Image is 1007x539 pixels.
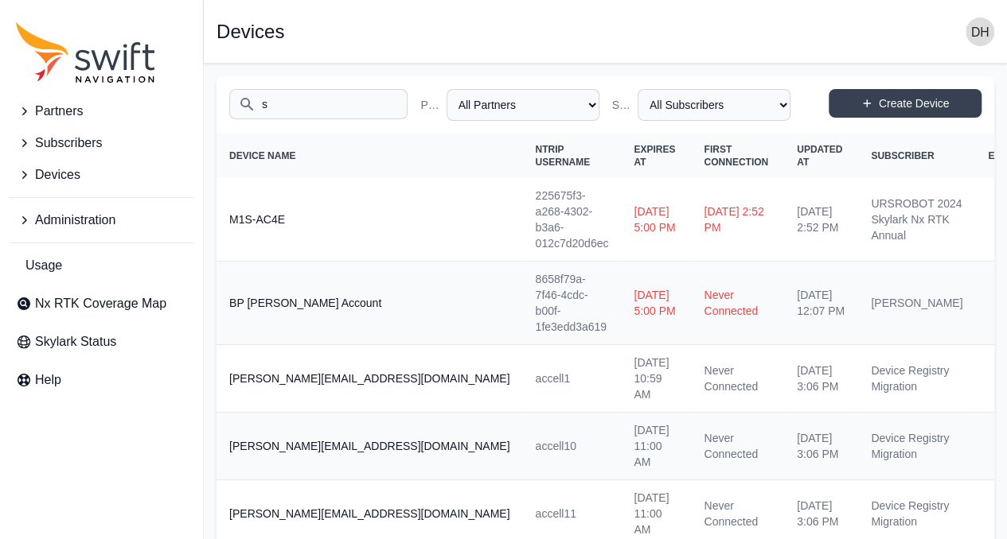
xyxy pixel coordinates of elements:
td: [DATE] 10:59 AM [621,345,691,413]
button: Devices [10,159,193,191]
h1: Devices [217,22,284,41]
td: Never Connected [691,262,784,345]
td: Never Connected [691,413,784,480]
td: [DATE] 5:00 PM [621,178,691,262]
button: Partners [10,95,193,127]
td: URSROBOT 2024 Skylark Nx RTK Annual [858,178,975,262]
span: Devices [35,165,80,184]
th: BP [PERSON_NAME] Account [217,262,522,345]
select: Partner Name [447,89,599,121]
span: Administration [35,211,115,230]
label: Partner Name [420,97,439,113]
a: Usage [10,250,193,281]
a: Skylark Status [10,326,193,358]
a: Help [10,364,193,396]
th: [PERSON_NAME][EMAIL_ADDRESS][DOMAIN_NAME] [217,345,522,413]
span: Subscribers [35,134,102,153]
td: Device Registry Migration [858,345,975,413]
a: Create Device [829,89,982,118]
th: NTRIP Username [522,134,621,178]
span: Partners [35,102,83,121]
span: Nx RTK Coverage Map [35,294,166,313]
td: 225675f3-a268-4302-b3a6-012c7d20d6ec [522,178,621,262]
td: [DATE] 2:52 PM [784,178,858,262]
th: Device Name [217,134,522,178]
label: Subscriber Name [612,97,631,113]
input: Search [229,89,408,119]
button: Subscribers [10,127,193,159]
th: Subscriber [858,134,975,178]
span: Expires At [634,144,675,168]
span: Updated At [797,144,842,168]
td: accell1 [522,345,621,413]
td: 8658f79a-7f46-4cdc-b00f-1fe3edd3a619 [522,262,621,345]
td: [DATE] 12:07 PM [784,262,858,345]
a: Nx RTK Coverage Map [10,288,193,320]
td: accell10 [522,413,621,480]
button: Administration [10,204,193,236]
td: Never Connected [691,345,784,413]
td: [DATE] 5:00 PM [621,262,691,345]
td: [DATE] 3:06 PM [784,413,858,480]
td: [DATE] 2:52 PM [691,178,784,262]
td: Device Registry Migration [858,413,975,480]
img: user photo [966,17,994,46]
span: Help [35,370,61,390]
span: First Connection [704,144,768,168]
td: [PERSON_NAME] [858,262,975,345]
span: Skylark Status [35,332,116,351]
td: [DATE] 11:00 AM [621,413,691,480]
td: [DATE] 3:06 PM [784,345,858,413]
span: Usage [25,256,62,275]
select: Subscriber [638,89,790,121]
th: M1S-AC4E [217,178,522,262]
th: [PERSON_NAME][EMAIL_ADDRESS][DOMAIN_NAME] [217,413,522,480]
